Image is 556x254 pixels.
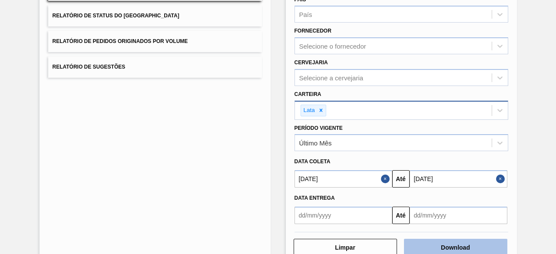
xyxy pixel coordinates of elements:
button: Close [496,170,507,188]
button: Até [392,207,410,224]
label: Cervejaria [295,59,328,66]
span: Relatório de Sugestões [53,64,126,70]
label: Fornecedor [295,28,331,34]
div: País [299,11,312,18]
label: Carteira [295,91,321,97]
button: Close [381,170,392,188]
span: Relatório de Status do [GEOGRAPHIC_DATA] [53,13,179,19]
input: dd/mm/yyyy [410,170,507,188]
input: dd/mm/yyyy [295,207,392,224]
span: Data coleta [295,158,331,165]
div: Último Mês [299,139,332,147]
div: Selecione o fornecedor [299,43,366,50]
div: Lata [301,105,316,116]
button: Relatório de Pedidos Originados por Volume [48,31,262,52]
button: Até [392,170,410,188]
input: dd/mm/yyyy [295,170,392,188]
input: dd/mm/yyyy [410,207,507,224]
span: Relatório de Pedidos Originados por Volume [53,38,188,44]
button: Relatório de Status do [GEOGRAPHIC_DATA] [48,5,262,26]
label: Período Vigente [295,125,343,131]
button: Relatório de Sugestões [48,56,262,78]
div: Selecione a cervejaria [299,74,364,81]
span: Data Entrega [295,195,335,201]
